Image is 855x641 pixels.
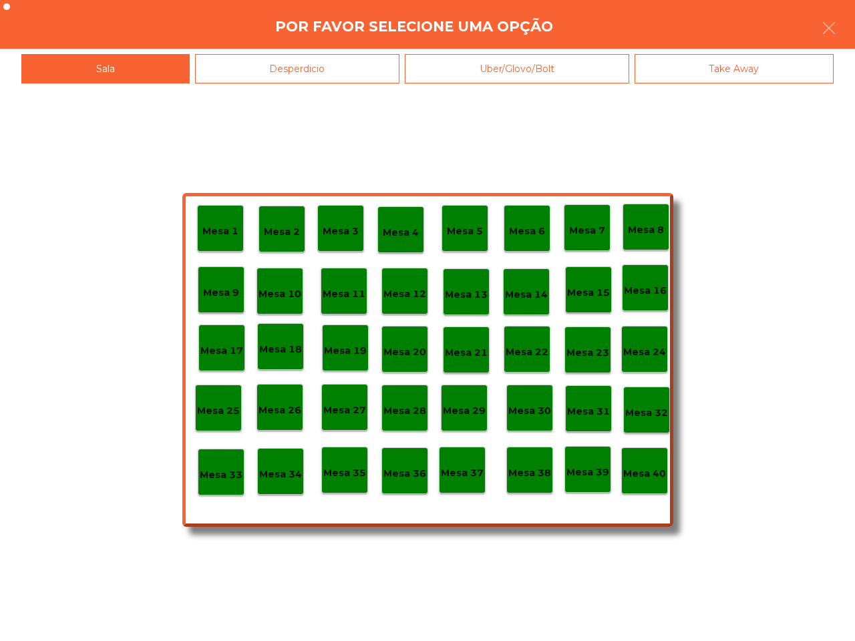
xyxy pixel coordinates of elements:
[445,287,488,302] p: Mesa 13
[383,225,419,240] p: Mesa 4
[566,465,609,480] p: Mesa 39
[635,54,834,84] div: Take Away
[264,224,300,240] p: Mesa 2
[623,466,666,481] p: Mesa 40
[383,345,426,360] p: Mesa 20
[383,286,426,302] p: Mesa 12
[625,405,668,421] p: Mesa 32
[197,403,240,419] p: Mesa 25
[323,224,359,239] p: Mesa 3
[405,54,629,84] div: Uber/Glovo/Bolt
[275,17,553,37] h4: Por favor selecione uma opção
[259,286,301,302] p: Mesa 10
[441,465,484,481] p: Mesa 37
[259,403,301,418] p: Mesa 26
[323,403,366,418] p: Mesa 27
[509,224,545,239] p: Mesa 6
[200,467,242,483] p: Mesa 33
[323,465,366,481] p: Mesa 35
[623,345,666,360] p: Mesa 24
[383,466,426,481] p: Mesa 36
[383,403,426,419] p: Mesa 28
[508,403,551,419] p: Mesa 30
[445,345,488,361] p: Mesa 21
[323,286,365,302] p: Mesa 11
[505,287,548,302] p: Mesa 14
[447,224,483,239] p: Mesa 5
[624,283,667,298] p: Mesa 16
[259,467,302,482] p: Mesa 34
[506,345,548,360] p: Mesa 22
[508,465,551,481] p: Mesa 38
[195,54,400,84] div: Desperdicio
[203,285,239,300] p: Mesa 9
[21,54,190,84] div: Sala
[200,343,243,359] p: Mesa 17
[628,222,664,238] p: Mesa 8
[324,343,367,359] p: Mesa 19
[443,403,486,419] p: Mesa 29
[567,285,610,300] p: Mesa 15
[259,342,302,357] p: Mesa 18
[569,223,605,238] p: Mesa 7
[566,345,609,361] p: Mesa 23
[202,224,238,239] p: Mesa 1
[567,404,610,419] p: Mesa 31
